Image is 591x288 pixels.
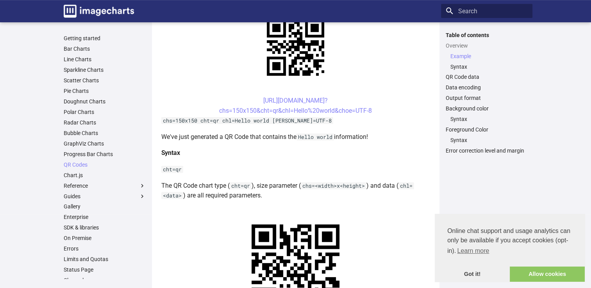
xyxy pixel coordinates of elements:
a: allow cookies [510,267,585,282]
a: QR Codes [64,161,146,168]
code: cht=qr [230,182,252,189]
label: Table of contents [441,32,532,39]
a: Output format [446,94,528,101]
a: Syntax [450,63,528,70]
a: GraphViz Charts [64,140,146,147]
a: Image-Charts documentation [61,2,137,21]
a: Scatter Charts [64,77,146,84]
a: Enterprise [64,213,146,220]
a: Polar Charts [64,108,146,116]
p: We've just generated a QR Code that contains the information! [161,132,430,142]
a: Bar Charts [64,45,146,52]
a: Radar Charts [64,119,146,126]
img: chart [253,5,338,89]
a: Doughnut Charts [64,98,146,105]
a: Error correction level and margin [446,147,528,154]
a: Status Page [64,266,146,273]
code: cht=qr [161,166,183,173]
a: Getting started [64,35,146,42]
a: Overview [446,42,528,49]
div: cookieconsent [435,214,585,282]
a: Foreground Color [446,126,528,133]
label: Guides [64,193,146,200]
code: chs=150x150 cht=qr chl=Hello world [PERSON_NAME]=UTF-8 [161,117,333,124]
a: Syntax [450,137,528,144]
a: Data encoding [446,84,528,91]
h4: Syntax [161,148,430,158]
a: [URL][DOMAIN_NAME]?chs=150x150&cht=qr&chl=Hello%20world&choe=UTF-8 [219,97,372,114]
a: Pie Charts [64,87,146,94]
img: logo [64,5,134,18]
a: Background color [446,105,528,112]
a: QR Code data [446,73,528,80]
a: Changelog [64,277,146,284]
code: Hello world [296,133,334,140]
a: Bubble Charts [64,130,146,137]
span: Online chat support and usage analytics can only be available if you accept cookies (opt-in). [447,226,572,257]
a: dismiss cookie message [435,267,510,282]
a: Gallery [64,203,146,210]
input: Search [441,4,532,18]
nav: Background color [446,116,528,123]
nav: Overview [446,53,528,70]
code: chs=<width>x<height> [301,182,366,189]
a: Chart.js [64,172,146,179]
a: SDK & libraries [64,224,146,231]
a: Limits and Quotas [64,256,146,263]
a: Example [450,53,528,60]
a: Errors [64,245,146,252]
a: On Premise [64,235,146,242]
p: The QR Code chart type ( ), size parameter ( ) and data ( ) are all required parameters. [161,181,430,201]
a: Syntax [450,116,528,123]
a: Line Charts [64,56,146,63]
a: learn more about cookies [456,245,490,257]
nav: Table of contents [441,32,532,155]
nav: Foreground Color [446,137,528,144]
a: Sparkline Charts [64,66,146,73]
label: Reference [64,182,146,189]
a: Progress Bar Charts [64,151,146,158]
